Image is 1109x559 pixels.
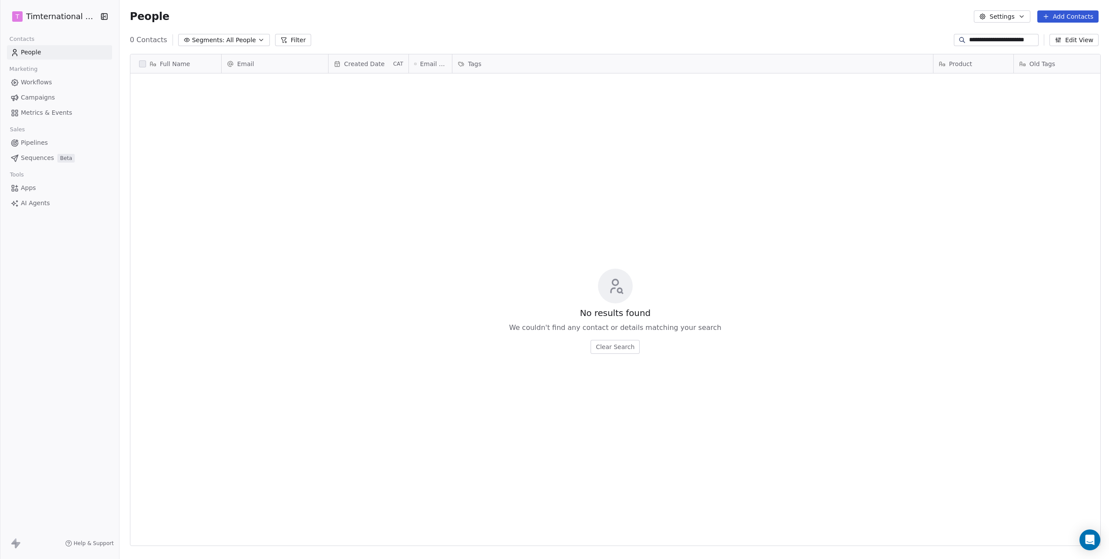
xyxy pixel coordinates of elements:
span: Campaigns [21,93,55,102]
span: Beta [57,154,75,163]
span: Email Verification Status [420,60,447,68]
span: Pipelines [21,138,48,147]
div: grid [130,73,222,526]
span: People [130,10,169,23]
a: Workflows [7,75,112,90]
span: Old Tags [1029,60,1055,68]
span: Workflows [21,78,52,87]
span: Sales [6,123,29,136]
span: Help & Support [74,540,114,547]
a: SequencesBeta [7,151,112,165]
span: People [21,48,41,57]
a: Metrics & Events [7,106,112,120]
span: 0 Contacts [130,35,167,45]
span: Marketing [6,63,41,76]
a: Help & Support [65,540,114,547]
span: Created Date [344,60,385,68]
span: Segments: [192,36,225,45]
span: Product [949,60,972,68]
div: Tags [452,54,933,73]
span: Timternational B.V. [26,11,97,22]
div: Product [933,54,1013,73]
span: Tools [6,168,27,181]
span: Email [237,60,254,68]
div: Full Name [130,54,221,73]
span: No results found [580,307,651,319]
span: AI Agents [21,199,50,208]
div: Created DateCAT [329,54,408,73]
a: Pipelines [7,136,112,150]
span: All People [226,36,256,45]
button: Filter [275,34,311,46]
span: T [16,12,20,21]
button: Clear Search [591,340,640,354]
span: Full Name [160,60,190,68]
span: Apps [21,183,36,193]
button: Edit View [1049,34,1099,46]
button: Add Contacts [1037,10,1099,23]
a: People [7,45,112,60]
div: Email Verification Status [409,54,452,73]
span: CAT [393,60,403,67]
span: Sequences [21,153,54,163]
span: Metrics & Events [21,108,72,117]
span: Tags [468,60,481,68]
a: Apps [7,181,112,195]
a: Campaigns [7,90,112,105]
div: Open Intercom Messenger [1079,529,1100,550]
span: We couldn't find any contact or details matching your search [509,323,721,333]
a: AI Agents [7,196,112,210]
div: Email [222,54,328,73]
button: TTimternational B.V. [10,9,94,24]
span: Contacts [6,33,38,46]
button: Settings [974,10,1030,23]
